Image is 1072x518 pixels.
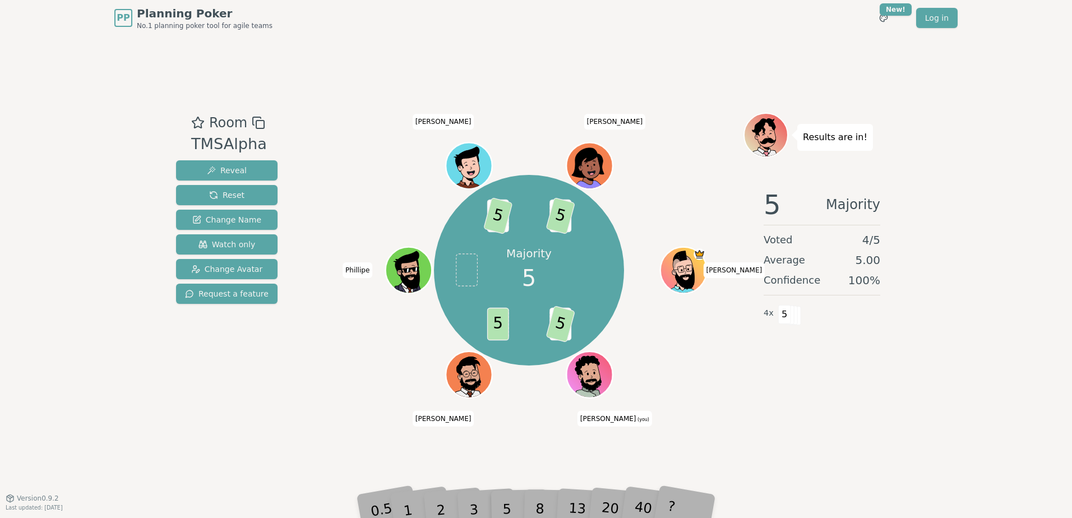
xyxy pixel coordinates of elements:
[209,189,244,201] span: Reset
[176,185,278,205] button: Reset
[703,262,765,278] span: Click to change your name
[209,113,247,133] span: Room
[176,259,278,279] button: Change Avatar
[764,307,774,320] span: 4 x
[137,6,272,21] span: Planning Poker
[874,8,894,28] button: New!
[577,411,652,427] span: Click to change your name
[694,248,705,260] span: Toce is the host
[198,239,256,250] span: Watch only
[17,494,59,503] span: Version 0.9.2
[185,288,269,299] span: Request a feature
[483,197,512,234] span: 5
[862,232,880,248] span: 4 / 5
[522,261,536,295] span: 5
[176,284,278,304] button: Request a feature
[546,306,575,343] span: 5
[191,113,205,133] button: Add as favourite
[764,232,793,248] span: Voted
[855,252,880,268] span: 5.00
[778,305,791,324] span: 5
[916,8,958,28] a: Log in
[114,6,272,30] a: PPPlanning PokerNo.1 planning poker tool for agile teams
[192,214,261,225] span: Change Name
[826,191,880,218] span: Majority
[176,234,278,255] button: Watch only
[636,417,650,422] span: (you)
[487,308,509,340] span: 5
[584,114,646,129] span: Click to change your name
[546,197,575,234] span: 5
[191,263,263,275] span: Change Avatar
[207,165,247,176] span: Reveal
[764,252,805,268] span: Average
[343,262,372,278] span: Click to change your name
[764,272,820,288] span: Confidence
[506,246,552,261] p: Majority
[191,133,267,156] div: TMSAlpha
[413,411,474,427] span: Click to change your name
[117,11,130,25] span: PP
[6,494,59,503] button: Version0.9.2
[803,129,867,145] p: Results are in!
[176,160,278,181] button: Reveal
[764,191,781,218] span: 5
[413,114,474,129] span: Click to change your name
[6,505,63,511] span: Last updated: [DATE]
[848,272,880,288] span: 100 %
[567,353,611,396] button: Click to change your avatar
[880,3,912,16] div: New!
[137,21,272,30] span: No.1 planning poker tool for agile teams
[176,210,278,230] button: Change Name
